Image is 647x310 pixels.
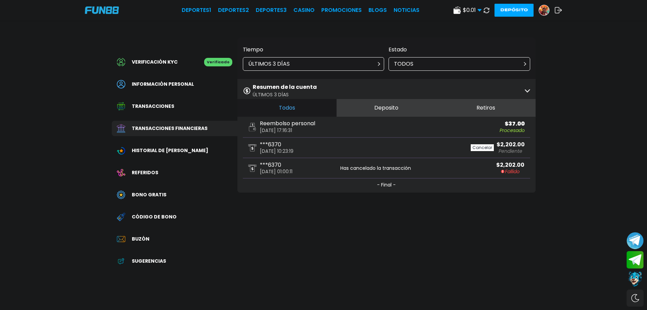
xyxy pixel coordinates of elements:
a: App FeedbackSugerencias [112,254,237,269]
p: TODOS [394,60,413,68]
a: Wagering TransactionHistorial de [PERSON_NAME] [112,143,237,158]
img: Referral [117,168,125,177]
span: $ 0.01 [463,6,482,14]
a: PersonalInformación personal [112,77,237,92]
p: Estado [389,46,530,54]
div: Switch theme [627,290,644,307]
a: Free BonusBono Gratis [112,187,237,202]
a: BLOGS [369,6,387,14]
span: Buzón [132,235,149,243]
a: Deportes3 [256,6,287,14]
span: Código de bono [132,213,177,221]
a: NOTICIAS [394,6,419,14]
span: Información personal [132,81,194,88]
a: Promociones [321,6,362,14]
img: Wagering Transaction [117,146,125,155]
img: Inbox [117,235,125,243]
p: [DATE] 01:00:11 [260,169,292,174]
p: ÚLTIMOS 3 DÍAS [253,91,317,98]
a: InboxBuzón [112,231,237,247]
img: Financial Transaction [117,124,125,133]
a: CASINO [293,6,314,14]
img: Company Logo [85,6,119,14]
span: Verificación KYC [132,59,178,66]
img: Avatar [539,5,549,15]
a: Transaction HistoryTransacciones [112,99,237,114]
button: Join telegram channel [627,232,644,249]
a: Deportes1 [182,6,211,14]
button: Todos [237,99,337,117]
p: $ 37.00 [387,121,525,127]
span: Transacciones financieras [132,125,208,132]
button: Cancelar [471,144,494,151]
p: Procesado [387,128,525,133]
p: Fallido [496,169,524,174]
span: Historial de [PERSON_NAME] [132,147,208,154]
button: Join telegram [627,251,644,269]
p: Pendiente [497,149,525,153]
img: App Feedback [117,257,125,265]
p: [DATE] 10:23:19 [260,149,293,153]
p: $ 2,202.00 [496,162,524,168]
p: [DATE] 17:16:31 [260,128,315,133]
span: Transacciones [132,103,174,110]
a: Verificación KYCVerificado [112,54,237,70]
span: Referidos [132,169,158,176]
span: Bono Gratis [132,191,166,198]
button: Depósito [495,4,534,17]
p: $ 2,202.00 [497,142,525,147]
p: Verificado [204,58,232,66]
p: Has cancelado la transacción [340,165,432,172]
img: Redeem Bonus [117,213,125,221]
img: Transaction History [117,102,125,111]
img: Personal [117,80,125,88]
a: Deportes2 [218,6,249,14]
button: Contact customer service [627,270,644,288]
img: Free Bonus [117,191,125,199]
p: Tiempo [243,46,384,54]
p: ÚLTIMOS 3 DÍAS [248,60,290,68]
a: Redeem BonusCódigo de bono [112,209,237,225]
span: Sugerencias [132,258,166,265]
p: Reembolso personal [260,121,315,126]
button: Deposito [337,99,436,117]
button: - Final - [243,179,530,193]
a: Financial TransactionTransacciones financieras [112,121,237,136]
button: Retiros [436,99,536,117]
a: ReferralReferidos [112,165,237,180]
p: Resumen de la cuenta [253,83,317,91]
a: Avatar [539,5,555,16]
